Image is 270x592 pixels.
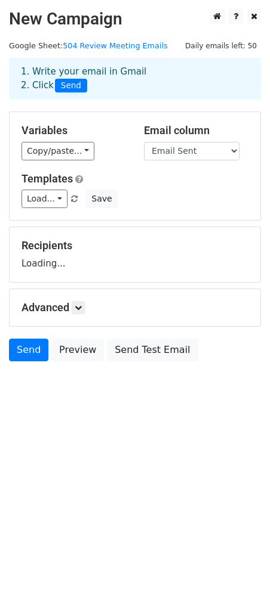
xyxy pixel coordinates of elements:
div: 1. Write your email in Gmail 2. Click [12,65,258,92]
small: Google Sheet: [9,41,168,50]
a: Daily emails left: 50 [181,41,261,50]
h5: Variables [22,124,126,137]
div: Loading... [22,239,248,270]
button: Save [86,190,117,208]
a: Preview [51,339,104,361]
a: Send Test Email [107,339,198,361]
a: 504 Review Meeting Emails [63,41,167,50]
a: Load... [22,190,67,208]
span: Daily emails left: 50 [181,39,261,52]
a: Copy/paste... [22,142,94,160]
h5: Recipients [22,239,248,252]
span: Send [55,79,87,93]
h2: New Campaign [9,9,261,29]
h5: Advanced [22,301,248,314]
h5: Email column [144,124,248,137]
a: Send [9,339,48,361]
a: Templates [22,172,73,185]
